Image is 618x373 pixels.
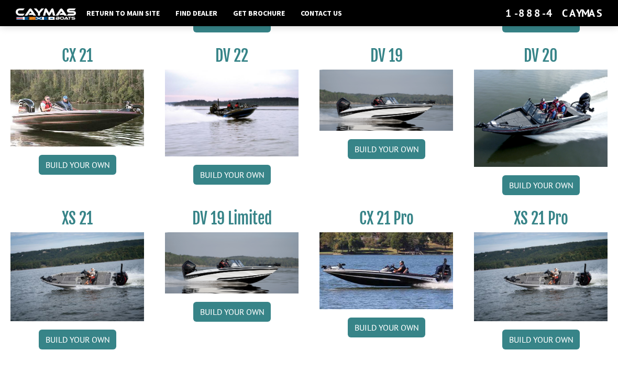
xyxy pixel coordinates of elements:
h3: XS 21 [10,209,144,228]
img: XS_21_thumbnail.jpg [474,232,608,321]
h3: CX 21 Pro [319,209,453,228]
img: XS_21_thumbnail.jpg [10,232,144,321]
img: DV_20_from_website_for_caymas_connect.png [474,70,608,167]
a: Find Dealer [170,6,223,20]
h3: DV 22 [165,46,299,65]
h3: DV 20 [474,46,608,65]
a: Build your own [193,302,271,322]
img: dv-19-ban_from_website_for_caymas_connect.png [319,70,453,131]
a: Return to main site [81,6,165,20]
a: Build your own [348,318,425,337]
img: white-logo-c9c8dbefe5ff5ceceb0f0178aa75bf4bb51f6bca0971e226c86eb53dfe498488.png [16,8,76,19]
h3: DV 19 Limited [165,209,299,228]
h3: XS 21 Pro [474,209,608,228]
img: CX-21Pro_thumbnail.jpg [319,232,453,309]
h3: DV 19 [319,46,453,65]
img: DV22_original_motor_cropped_for_caymas_connect.jpg [165,70,299,156]
img: CX21_thumb.jpg [10,70,144,146]
a: Contact Us [295,6,347,20]
div: 1-888-4CAYMAS [505,6,602,20]
a: Build your own [502,330,580,349]
a: Get Brochure [228,6,290,20]
a: Build your own [348,139,425,159]
img: dv-19-ban_from_website_for_caymas_connect.png [165,232,299,293]
a: Build your own [39,155,116,175]
a: Build your own [39,330,116,349]
a: Build your own [193,165,271,185]
h3: CX 21 [10,46,144,65]
a: Build your own [502,175,580,195]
